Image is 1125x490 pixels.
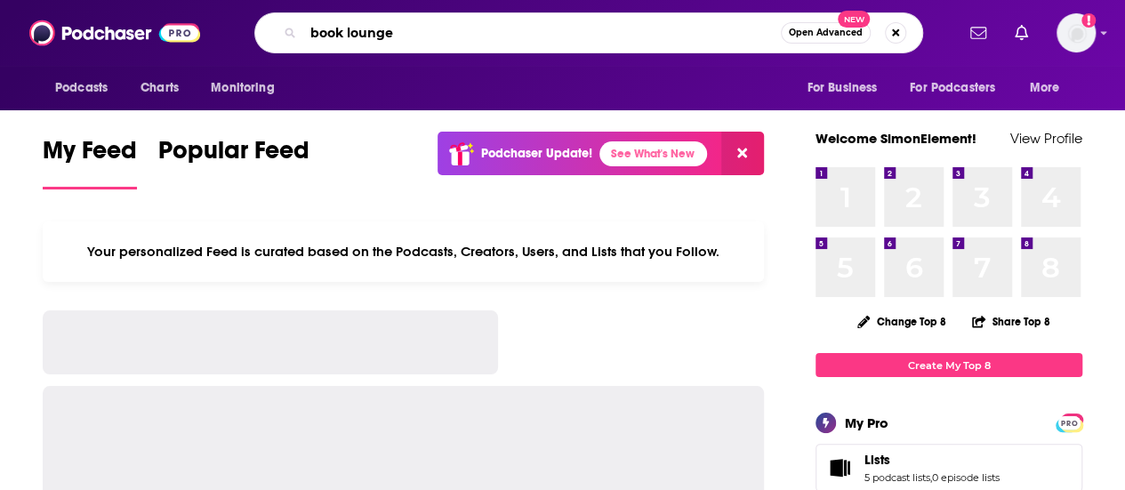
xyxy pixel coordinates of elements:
span: More [1030,76,1060,100]
button: Change Top 8 [847,310,957,333]
img: User Profile [1057,13,1096,52]
a: See What's New [599,141,707,166]
button: Share Top 8 [971,304,1051,339]
a: Create My Top 8 [816,353,1082,377]
button: Show profile menu [1057,13,1096,52]
span: For Business [807,76,877,100]
span: Monitoring [211,76,274,100]
button: open menu [1017,71,1082,105]
button: open menu [794,71,899,105]
a: Show notifications dropdown [963,18,993,48]
a: Lists [822,455,857,480]
a: My Feed [43,135,137,189]
a: Show notifications dropdown [1008,18,1035,48]
a: 0 episode lists [932,471,1000,484]
button: open menu [43,71,131,105]
span: , [930,471,932,484]
button: open menu [198,71,297,105]
input: Search podcasts, credits, & more... [303,19,781,47]
span: Charts [141,76,179,100]
a: PRO [1058,415,1080,429]
span: Open Advanced [789,28,863,37]
a: Popular Feed [158,135,309,189]
span: Podcasts [55,76,108,100]
div: Search podcasts, credits, & more... [254,12,923,53]
span: New [838,11,870,28]
button: Open AdvancedNew [781,22,871,44]
a: 5 podcast lists [864,471,930,484]
button: open menu [898,71,1021,105]
span: PRO [1058,416,1080,430]
span: My Feed [43,135,137,176]
a: Welcome SimonElement! [816,130,976,147]
a: Lists [864,452,1000,468]
a: Charts [129,71,189,105]
span: Lists [864,452,890,468]
div: My Pro [845,414,888,431]
span: Logged in as SimonElement [1057,13,1096,52]
svg: Add a profile image [1081,13,1096,28]
a: View Profile [1010,130,1082,147]
p: Podchaser Update! [481,146,592,161]
span: For Podcasters [910,76,995,100]
span: Popular Feed [158,135,309,176]
img: Podchaser - Follow, Share and Rate Podcasts [29,16,200,50]
div: Your personalized Feed is curated based on the Podcasts, Creators, Users, and Lists that you Follow. [43,221,764,282]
